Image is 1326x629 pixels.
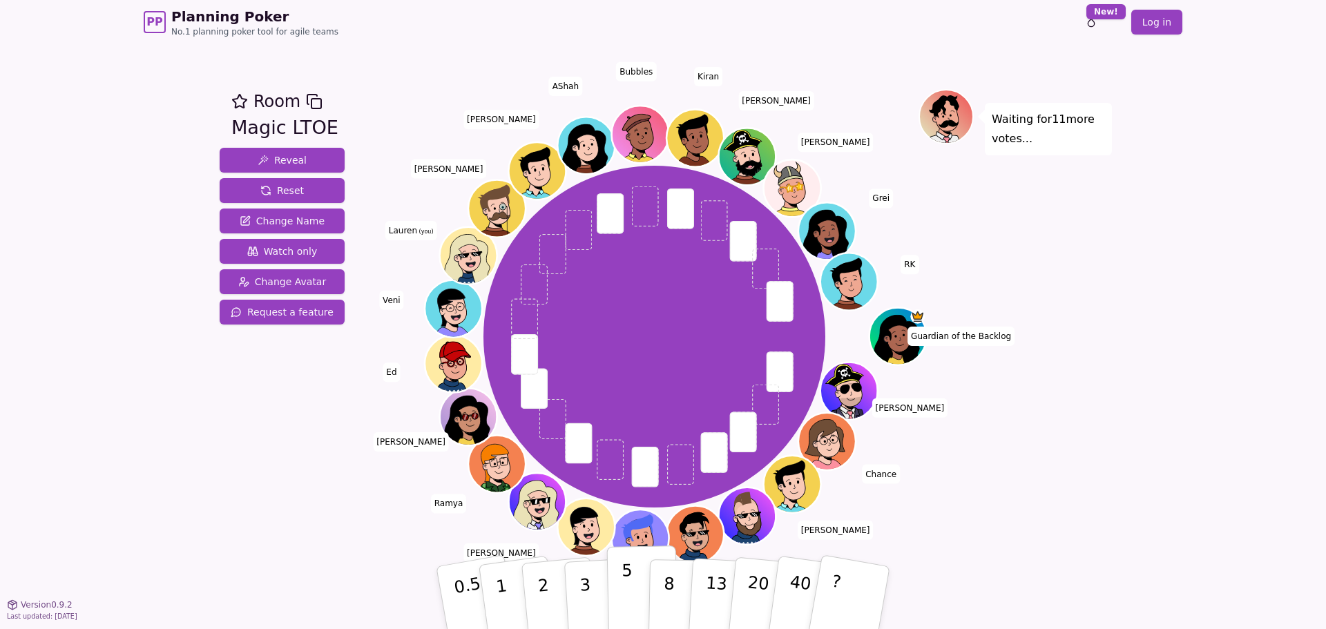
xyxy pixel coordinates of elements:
a: PPPlanning PokerNo.1 planning poker tool for agile teams [144,7,338,37]
span: Click to change your name [373,433,449,452]
span: No.1 planning poker tool for agile teams [171,26,338,37]
button: Version0.9.2 [7,599,73,610]
span: Click to change your name [463,543,539,563]
span: Request a feature [231,305,334,319]
button: Change Avatar [220,269,345,294]
span: Planning Poker [171,7,338,26]
span: Reveal [258,153,307,167]
span: Click to change your name [872,398,948,418]
span: Click to change your name [383,363,400,383]
span: Change Name [240,214,325,228]
span: Click to change your name [694,67,722,86]
button: New! [1079,10,1104,35]
span: Click to change your name [549,77,582,96]
span: Click to change your name [901,255,919,275]
div: New! [1086,4,1126,19]
span: Click to change your name [463,110,539,130]
button: Watch only [220,239,345,264]
span: Version 0.9.2 [21,599,73,610]
span: Click to change your name [431,494,467,514]
span: Click to change your name [411,159,487,179]
button: Change Name [220,209,345,233]
span: Change Avatar [238,275,327,289]
span: Click to change your name [379,291,404,310]
span: Click to change your name [798,521,874,540]
button: Reset [220,178,345,203]
span: Click to change your name [862,465,900,484]
button: Add as favourite [231,89,248,114]
span: Reset [260,184,304,197]
p: Waiting for 11 more votes... [992,110,1105,148]
span: (you) [417,229,434,235]
span: Guardian of the Backlog is the host [911,309,925,324]
button: Click to change your avatar [442,229,496,283]
span: Watch only [247,244,318,258]
button: Request a feature [220,300,345,325]
span: Click to change your name [798,133,874,153]
span: Room [253,89,300,114]
span: Click to change your name [616,62,656,81]
span: Click to change your name [907,327,1015,346]
span: Last updated: [DATE] [7,612,77,620]
button: Reveal [220,148,345,173]
span: PP [146,14,162,30]
a: Log in [1131,10,1182,35]
span: Click to change your name [385,221,437,240]
span: Click to change your name [869,189,893,209]
div: Magic LTOE [231,114,338,142]
span: Click to change your name [738,91,814,110]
